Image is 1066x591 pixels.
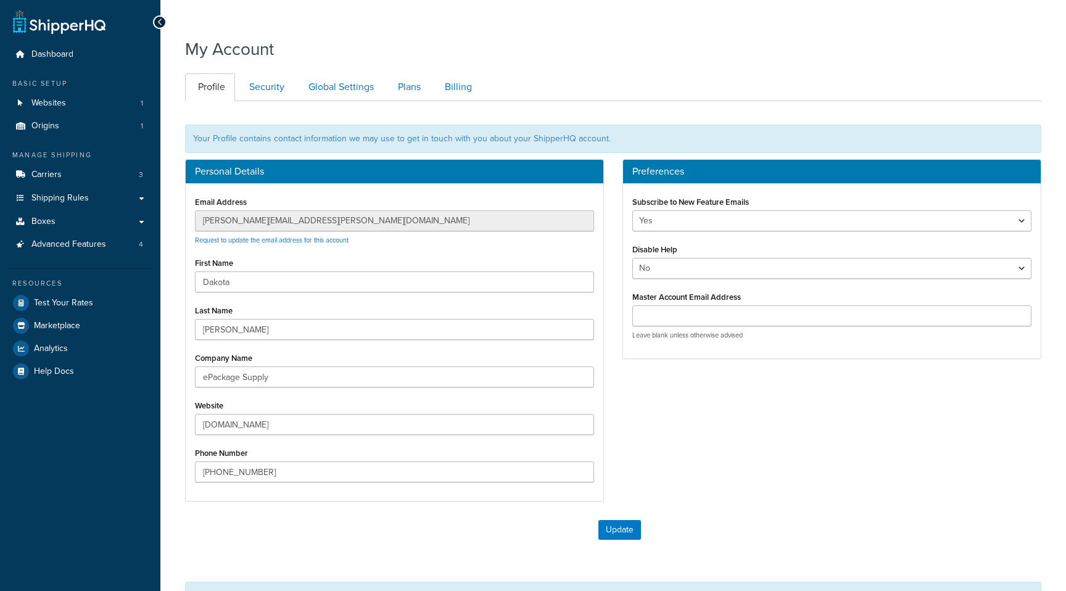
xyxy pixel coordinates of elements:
label: First Name [195,258,233,268]
li: Carriers [9,163,151,186]
a: Global Settings [295,73,384,101]
a: Marketplace [9,315,151,337]
label: Last Name [195,306,233,315]
a: Dashboard [9,43,151,66]
div: Your Profile contains contact information we may use to get in touch with you about your ShipperH... [185,125,1041,153]
label: Master Account Email Address [632,292,741,302]
span: Advanced Features [31,239,106,250]
a: Shipping Rules [9,187,151,210]
label: Disable Help [632,245,677,254]
a: Analytics [9,337,151,360]
span: 1 [141,98,143,109]
a: Help Docs [9,360,151,382]
span: Analytics [34,344,68,354]
label: Company Name [195,353,252,363]
button: Update [598,520,641,540]
li: Origins [9,115,151,138]
span: 4 [139,239,143,250]
a: ShipperHQ Home [13,9,105,34]
span: Boxes [31,217,56,227]
a: Boxes [9,210,151,233]
p: Leave blank unless otherwise advised [632,331,1031,340]
h3: Preferences [632,166,1031,177]
a: Origins 1 [9,115,151,138]
li: Advanced Features [9,233,151,256]
a: Test Your Rates [9,292,151,314]
span: Dashboard [31,49,73,60]
h3: Personal Details [195,166,594,177]
a: Billing [432,73,482,101]
a: Plans [385,73,431,101]
div: Basic Setup [9,78,151,89]
label: Phone Number [195,448,248,458]
label: Website [195,401,223,410]
a: Request to update the email address for this account [195,235,349,245]
span: 3 [139,170,143,180]
span: Shipping Rules [31,193,89,204]
label: Email Address [195,197,247,207]
span: Origins [31,121,59,131]
a: Advanced Features 4 [9,233,151,256]
li: Websites [9,92,151,115]
span: 1 [141,121,143,131]
div: Resources [9,278,151,289]
span: Marketplace [34,321,80,331]
span: Websites [31,98,66,109]
h1: My Account [185,37,274,61]
a: Security [236,73,294,101]
span: Carriers [31,170,62,180]
span: Help Docs [34,366,74,377]
div: Manage Shipping [9,150,151,160]
a: Websites 1 [9,92,151,115]
a: Carriers 3 [9,163,151,186]
span: Test Your Rates [34,298,93,308]
label: Subscribe to New Feature Emails [632,197,749,207]
a: Profile [185,73,235,101]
